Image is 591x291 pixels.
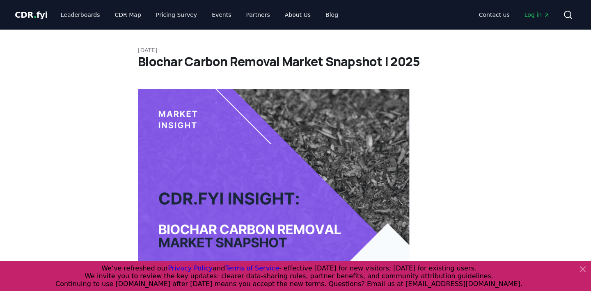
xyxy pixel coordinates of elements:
nav: Main [54,7,345,22]
a: Pricing Survey [149,7,204,22]
a: Blog [319,7,345,22]
a: Partners [240,7,277,22]
a: Contact us [472,7,516,22]
p: [DATE] [138,46,453,54]
a: Log in [518,7,557,22]
span: Log in [525,11,550,19]
a: CDR.fyi [15,9,48,21]
nav: Main [472,7,557,22]
a: CDR Map [108,7,148,22]
span: . [34,10,37,20]
a: Leaderboards [54,7,107,22]
span: CDR fyi [15,10,48,20]
a: About Us [278,7,317,22]
a: Events [205,7,238,22]
h1: Biochar Carbon Removal Market Snapshot | 2025 [138,54,453,69]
